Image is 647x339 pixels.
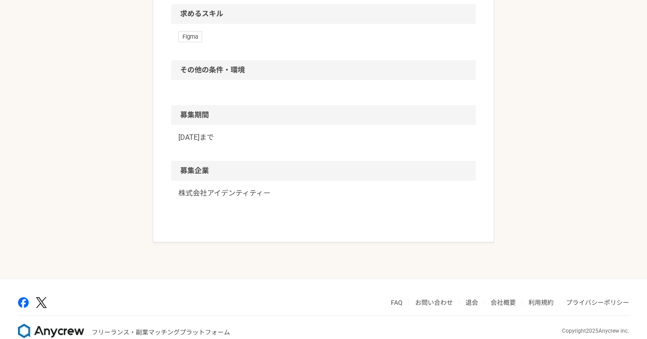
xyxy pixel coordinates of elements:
[92,328,230,337] p: フリーランス・副業マッチングプラットフォーム
[391,299,403,306] a: FAQ
[178,188,469,199] a: 株式会社アイデンティティー
[171,105,476,125] h2: 募集期間
[566,299,629,306] a: プライバシーポリシー
[178,31,202,42] span: Figma
[465,299,478,306] a: 退会
[562,327,629,335] p: Copyright 2025 Anycrew inc.
[415,299,453,306] a: お問い合わせ
[18,297,29,308] img: facebook-2adfd474.png
[171,4,476,24] h2: 求めるスキル
[36,297,47,308] img: x-391a3a86.png
[18,324,84,338] img: 8DqYSo04kwAAAAASUVORK5CYII=
[178,132,469,143] p: [DATE]まで
[171,60,476,80] h2: その他の条件・環境
[171,161,476,181] h2: 募集企業
[491,299,516,306] a: 会社概要
[528,299,554,306] a: 利用規約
